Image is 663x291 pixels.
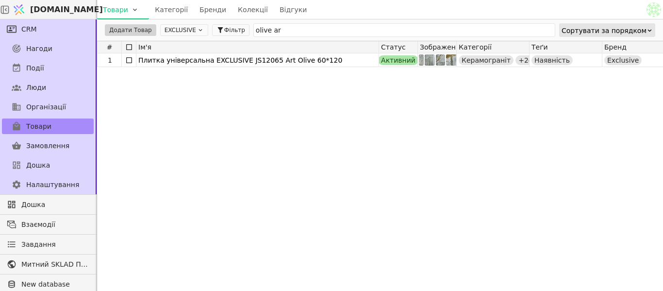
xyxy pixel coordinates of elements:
a: CRM [2,21,94,37]
div: 1 [99,53,121,67]
span: Митний SKLAD Плитка, сантехніка, меблі до ванни [21,259,89,270]
span: Взаємодії [21,220,89,230]
span: CRM [21,24,37,34]
img: 265d6d96d7e23aa92801cf2464590ab8 [646,2,661,17]
a: [DOMAIN_NAME] [10,0,97,19]
a: Митний SKLAD Плитка, сантехніка, меблі до ванни [2,257,94,272]
span: Зображення [420,43,456,51]
a: Завдання [2,237,94,252]
a: Організації [2,99,94,115]
span: Люди [26,83,46,93]
a: Події [2,60,94,76]
span: Завдання [21,240,56,250]
button: Додати Товар [105,24,156,36]
button: EXCLUSIVE [160,24,208,36]
span: Категорії [459,43,492,51]
input: Search [253,23,555,37]
span: Дошка [26,160,50,171]
button: Фільтр [212,24,249,36]
span: New database [21,279,89,290]
span: Налаштування [26,180,79,190]
span: Ім'я [138,43,151,51]
a: Замовлення [2,138,94,154]
span: Активний [381,55,415,65]
a: Нагоди [2,41,94,56]
a: Дошка [2,157,94,173]
span: Нагоди [26,44,52,54]
div: Плитка універсальна EXCLUSIVE JS12065 Art Olive 60*120 [138,53,377,67]
span: Керамограніт [462,55,511,65]
span: Події [26,63,44,73]
div: Сортувати за порядком [562,24,646,37]
span: Товари [26,121,51,132]
a: Налаштування [2,177,94,192]
span: Статус [381,43,406,51]
img: Logo [12,0,26,19]
span: Дошка [21,200,89,210]
span: Організації [26,102,66,112]
div: # [98,41,122,53]
span: Наявність [534,55,570,65]
span: Замовлення [26,141,69,151]
a: Люди [2,80,94,95]
a: Товари [2,119,94,134]
span: Бренд [604,43,627,51]
span: Фільтр [224,26,245,34]
span: [DOMAIN_NAME] [30,4,103,16]
a: Дошка [2,197,94,212]
span: + 2 other category [518,55,579,65]
a: Взаємодії [2,217,94,232]
span: Exclusive [607,55,639,65]
span: Теґи [531,43,548,51]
